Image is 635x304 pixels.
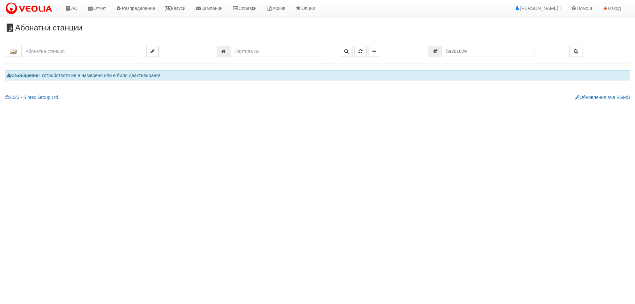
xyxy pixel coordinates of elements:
a: Обновления във VGMS [575,95,630,100]
h3: Абонатни станции [5,23,630,32]
input: Абонатна станция [21,46,136,57]
strong: Съобщение: [7,73,40,78]
span: Устройството не е намерено или е било деактивирано! [41,73,160,78]
input: Сериен номер [442,46,535,57]
img: VeoliaLogo.png [5,2,55,16]
input: Партида № [231,46,323,57]
a: 2025 - Sintex Group Ltd. [5,95,60,100]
